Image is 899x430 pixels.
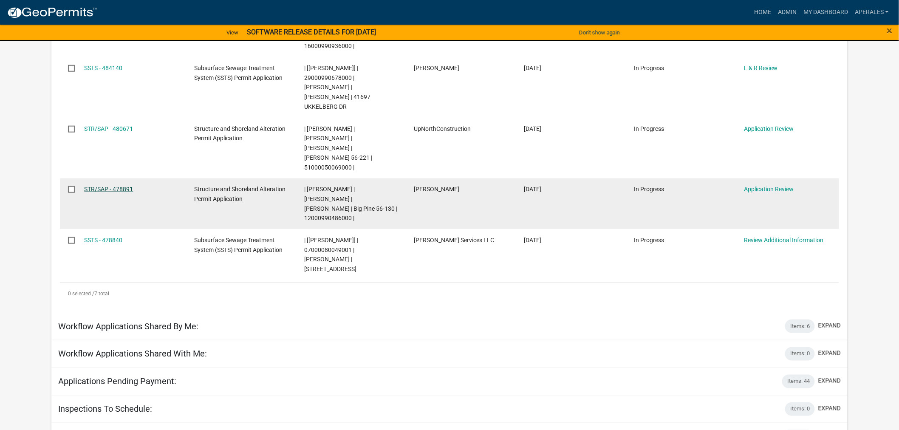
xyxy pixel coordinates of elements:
[634,65,664,71] span: In Progress
[524,65,542,71] span: 09/25/2025
[576,25,623,40] button: Don't show again
[744,186,794,192] a: Application Review
[744,237,823,243] a: Review Additional Information
[524,237,542,243] span: 09/15/2025
[818,321,841,330] button: expand
[58,321,198,331] h5: Workflow Applications Shared By Me:
[414,65,460,71] span: Bill Schueller
[304,65,370,110] span: | [Andrea Perales] | 29000990678000 | JAMES R VELDE | LORI A VELDE | 41697 UKKELBERG DR
[775,4,800,20] a: Admin
[304,186,397,221] span: | Andrea Perales | CARY L ZEPPER | TIMOTHY M ZEPPER | Big Pine 56-130 | 12000990486000 |
[887,25,893,36] button: Close
[84,237,122,243] a: SSTS - 478840
[84,186,133,192] a: STR/SAP - 478891
[634,125,664,132] span: In Progress
[304,237,358,272] span: | [Andrea Perales] | 07000080049001 | KODY M KNICKREHM | 52879 CO HWY 148, MENAHGA
[58,376,176,387] h5: Applications Pending Payment:
[751,4,775,20] a: Home
[818,376,841,385] button: expand
[887,25,893,37] span: ×
[58,349,207,359] h5: Workflow Applications Shared With Me:
[782,375,815,388] div: Items: 44
[818,404,841,413] button: expand
[414,237,495,243] span: JenCo Services LLC
[785,320,815,333] div: Items: 6
[84,125,133,132] a: STR/SAP - 480671
[634,186,664,192] span: In Progress
[851,4,892,20] a: aperales
[414,186,460,192] span: Timothy Zepper
[744,125,794,132] a: Application Review
[304,125,372,171] span: | Andrea Perales | STEVEN J HANSON | TAMMY J HANSON | Schuster 56-221 | 51000050069000 |
[785,347,815,361] div: Items: 0
[84,65,122,71] a: SSTS - 484140
[524,186,542,192] span: 09/15/2025
[800,4,851,20] a: My Dashboard
[524,125,542,132] span: 09/18/2025
[247,28,376,36] strong: SOFTWARE RELEASE DETAILS FOR [DATE]
[744,65,777,71] a: L & R Review
[194,237,283,253] span: Subsurface Sewage Treatment System (SSTS) Permit Application
[68,291,94,297] span: 0 selected /
[194,65,283,81] span: Subsurface Sewage Treatment System (SSTS) Permit Application
[818,349,841,358] button: expand
[414,125,471,132] span: UpNorthConstruction
[223,25,242,40] a: View
[194,186,286,202] span: Structure and Shoreland Alteration Permit Application
[785,402,815,416] div: Items: 0
[58,404,152,414] h5: Inspections To Schedule:
[634,237,664,243] span: In Progress
[60,283,839,304] div: 7 total
[194,125,286,142] span: Structure and Shoreland Alteration Permit Application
